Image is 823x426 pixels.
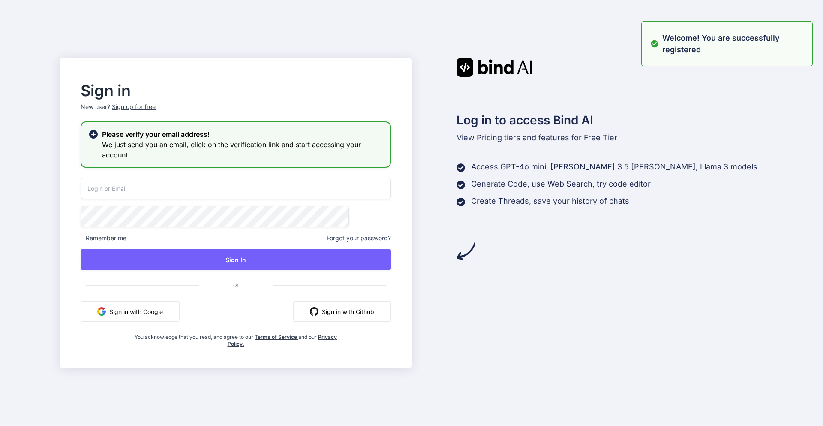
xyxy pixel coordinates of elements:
img: google [97,307,106,316]
div: Sign up for free [112,103,156,111]
p: Welcome! You are successfully registered [662,32,807,55]
p: New user? [81,103,391,121]
p: Generate Code, use Web Search, try code editor [471,178,651,190]
img: Bind AI logo [457,58,532,77]
img: alert [650,32,659,55]
button: Sign in with Github [293,301,391,322]
a: Privacy Policy. [228,334,337,347]
div: You acknowledge that you read, and agree to our and our [132,329,339,347]
span: Remember me [81,234,126,242]
a: Terms of Service [255,334,298,340]
p: Create Threads, save your history of chats [471,195,629,207]
p: Access GPT-4o mini, [PERSON_NAME] 3.5 [PERSON_NAME], Llama 3 models [471,161,757,173]
img: github [310,307,318,316]
span: Forgot your password? [327,234,391,242]
h2: Please verify your email address! [102,129,383,139]
span: View Pricing [457,133,502,142]
h3: We just send you an email, click on the verification link and start accessing your account [102,139,383,160]
button: Sign in with Google [81,301,180,322]
h2: Log in to access Bind AI [457,111,763,129]
span: or [199,274,273,295]
p: tiers and features for Free Tier [457,132,763,144]
input: Login or Email [81,178,391,199]
button: Sign In [81,249,391,270]
img: arrow [457,242,475,260]
h2: Sign in [81,84,391,97]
